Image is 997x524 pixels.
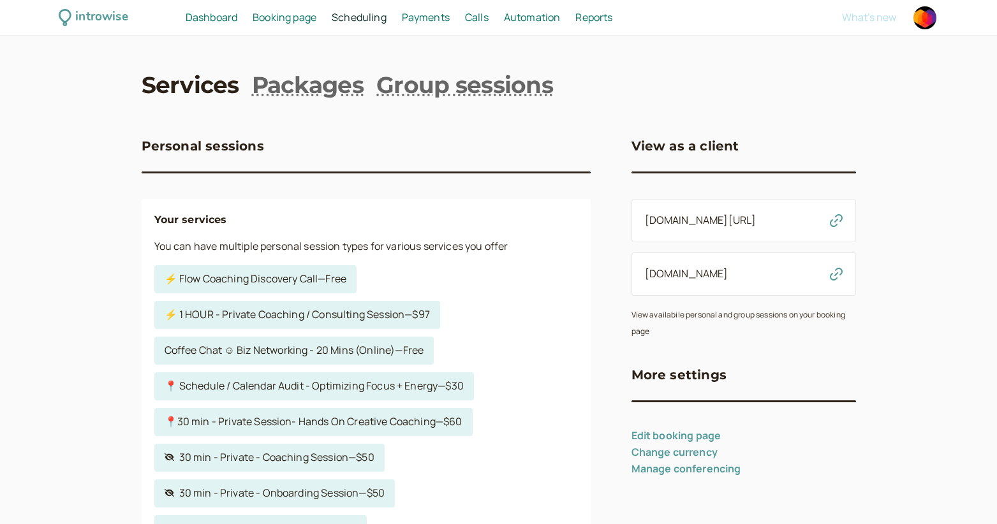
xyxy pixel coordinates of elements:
h3: More settings [631,365,727,385]
a: 📍 Schedule / Calendar Audit - Optimizing Focus + Energy—$30 [154,372,474,400]
a: 30 min - Private - Onboarding Session—$50 [154,479,395,507]
a: Manage conferencing [631,462,741,476]
a: Automation [504,10,561,26]
a: [DOMAIN_NAME] [645,266,728,280]
a: Calls [465,10,489,26]
span: What's new [842,10,896,24]
span: Booking page [253,10,316,24]
a: Edit booking page [631,428,721,442]
h4: Your services [154,212,578,228]
a: Account [912,4,938,31]
h3: View as a client [631,136,739,156]
span: Payments [402,10,450,24]
a: 📍30 min - Private Session- Hands On Creative Coaching—$60 [154,408,473,436]
a: introwise [59,8,128,27]
p: You can have multiple personal session types for various services you offer [154,238,578,255]
a: ⚡️ Flow Coaching Discovery Call—Free [154,265,357,293]
iframe: Chat Widget [933,463,997,524]
a: [DOMAIN_NAME][URL] [645,213,757,227]
div: introwise [75,8,128,27]
a: Change currency [631,445,718,459]
h3: Personal sessions [142,136,264,156]
span: Reports [575,10,612,24]
a: Booking page [253,10,316,26]
small: View availabile personal and group sessions on your booking page [631,309,845,337]
span: Automation [504,10,561,24]
span: Calls [465,10,489,24]
a: Scheduling [332,10,387,26]
a: Dashboard [186,10,237,26]
a: Reports [575,10,612,26]
a: ⚡️ 1 HOUR - Private Coaching / Consulting Session—$97 [154,301,440,329]
a: Group sessions [376,69,553,101]
a: Coffee Chat ☺︎ Biz Networking - 20 Mins (Online)—Free [154,337,434,365]
a: Packages [252,69,364,101]
a: Payments [402,10,450,26]
button: What's new [842,11,896,23]
a: Services [142,69,239,101]
span: Scheduling [332,10,387,24]
span: Dashboard [186,10,237,24]
a: 30 min - Private - Coaching Session—$50 [154,444,385,472]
